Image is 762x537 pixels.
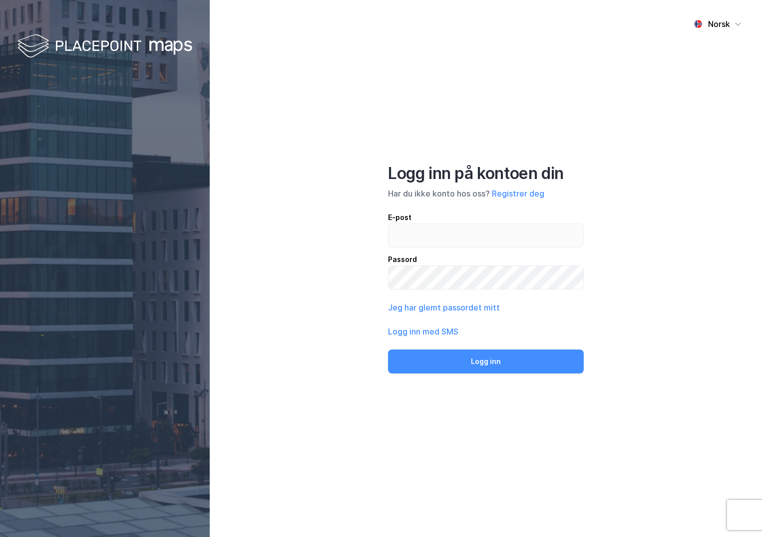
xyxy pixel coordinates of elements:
img: logo-white.f07954bde2210d2a523dddb988cd2aa7.svg [17,32,192,61]
iframe: Chat Widget [712,489,762,537]
button: Logg inn [388,349,584,373]
div: Passord [388,253,584,265]
div: Norsk [708,18,730,30]
div: Har du ikke konto hos oss? [388,187,584,199]
button: Jeg har glemt passordet mitt [388,301,500,313]
button: Registrer deg [492,187,544,199]
button: Logg inn med SMS [388,325,458,337]
div: Logg inn på kontoen din [388,163,584,183]
div: E-post [388,211,584,223]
